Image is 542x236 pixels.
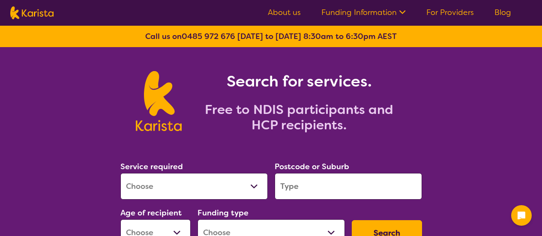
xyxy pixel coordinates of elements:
img: Karista logo [10,6,54,19]
a: For Providers [426,7,474,18]
h1: Search for services. [192,71,406,92]
b: Call us on [DATE] to [DATE] 8:30am to 6:30pm AEST [145,31,397,42]
input: Type [275,173,422,200]
label: Funding type [198,208,249,218]
label: Age of recipient [120,208,182,218]
a: 0485 972 676 [182,31,235,42]
a: About us [268,7,301,18]
label: Postcode or Suburb [275,161,349,172]
a: Funding Information [321,7,406,18]
label: Service required [120,161,183,172]
h2: Free to NDIS participants and HCP recipients. [192,102,406,133]
img: Karista logo [136,71,182,131]
a: Blog [494,7,511,18]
